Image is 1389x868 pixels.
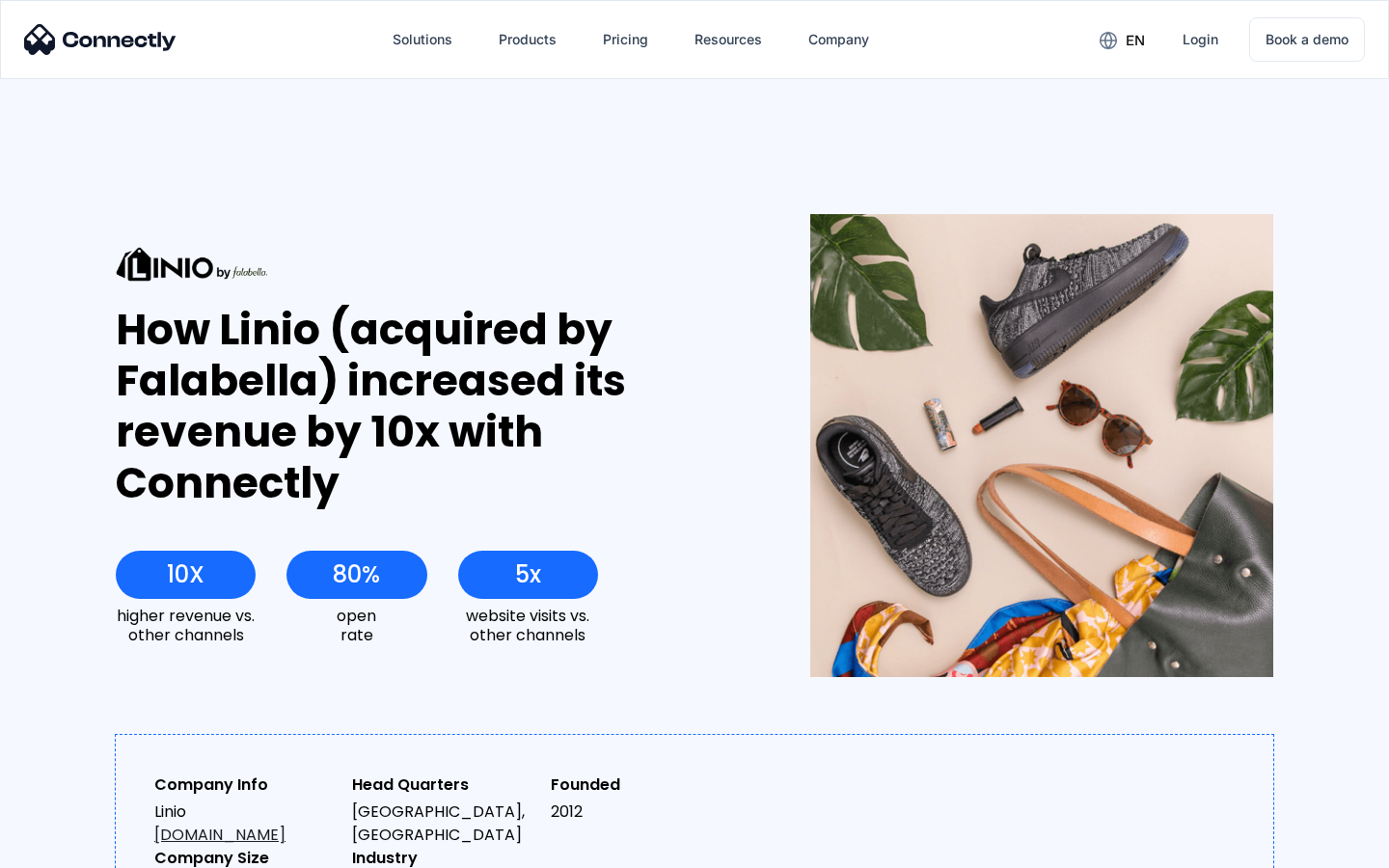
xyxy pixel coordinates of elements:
div: Company [793,16,885,63]
div: Resources [679,16,777,63]
ul: Language list [39,834,116,861]
aside: Language selected: English [19,834,116,861]
div: Products [499,26,557,53]
img: Connectly Logo [24,24,177,55]
a: [DOMAIN_NAME] [154,824,286,846]
div: Products [483,16,572,63]
div: 5x [515,561,541,588]
div: Solutions [377,16,468,63]
div: 2012 [551,800,733,824]
div: [GEOGRAPHIC_DATA], [GEOGRAPHIC_DATA] [352,800,534,847]
div: en [1084,25,1159,54]
a: Login [1167,16,1234,63]
div: 10X [167,561,204,588]
div: Head Quarters [352,773,534,797]
div: open rate [286,607,426,643]
a: Book a demo [1249,17,1365,62]
a: Pricing [587,16,664,63]
div: Solutions [393,26,452,53]
div: Company [808,26,869,53]
div: Company Info [154,773,337,797]
div: Login [1183,26,1218,53]
div: How Linio (acquired by Falabella) increased its revenue by 10x with Connectly [116,305,740,508]
div: website visits vs. other channels [458,607,598,643]
div: Resources [694,26,762,53]
div: 80% [333,561,380,588]
div: higher revenue vs. other channels [116,607,256,643]
div: Linio [154,800,337,847]
div: en [1126,27,1145,54]
div: Founded [551,773,733,797]
div: Pricing [603,26,648,53]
